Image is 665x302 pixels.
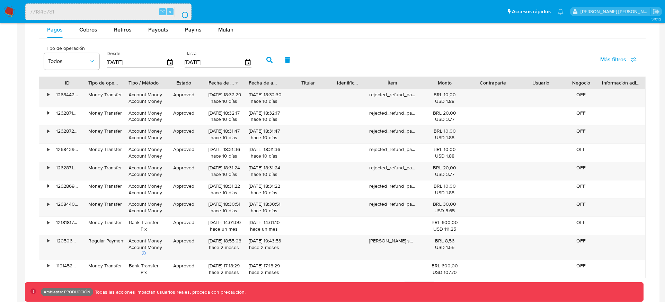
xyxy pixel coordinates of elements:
[160,8,165,15] span: ⌥
[653,8,660,15] a: Salir
[26,7,191,16] input: Buscar usuario o caso...
[651,16,662,22] span: 3.161.2
[175,7,189,17] button: search-icon
[558,9,564,15] a: Notificaciones
[512,8,551,15] span: Accesos rápidos
[580,8,650,15] p: facundoagustin.borghi@mercadolibre.com
[169,8,171,15] span: s
[93,289,246,295] p: Todas las acciones impactan usuarios reales, proceda con precaución.
[44,291,90,293] p: Ambiente: PRODUCCIÓN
